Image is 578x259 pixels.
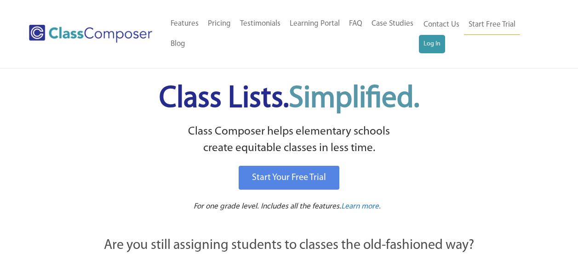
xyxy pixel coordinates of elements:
[419,35,445,53] a: Log In
[289,84,419,114] span: Simplified.
[344,14,367,34] a: FAQ
[341,203,381,210] span: Learn more.
[166,34,190,54] a: Blog
[464,15,520,35] a: Start Free Trial
[53,124,525,157] p: Class Composer helps elementary schools create equitable classes in less time.
[235,14,285,34] a: Testimonials
[252,173,326,182] span: Start Your Free Trial
[166,14,203,34] a: Features
[203,14,235,34] a: Pricing
[419,15,464,35] a: Contact Us
[419,15,542,53] nav: Header Menu
[367,14,418,34] a: Case Studies
[239,166,339,190] a: Start Your Free Trial
[55,236,524,256] p: Are you still assigning students to classes the old-fashioned way?
[159,84,419,114] span: Class Lists.
[285,14,344,34] a: Learning Portal
[194,203,341,210] span: For one grade level. Includes all the features.
[341,201,381,213] a: Learn more.
[29,25,152,43] img: Class Composer
[166,14,419,54] nav: Header Menu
